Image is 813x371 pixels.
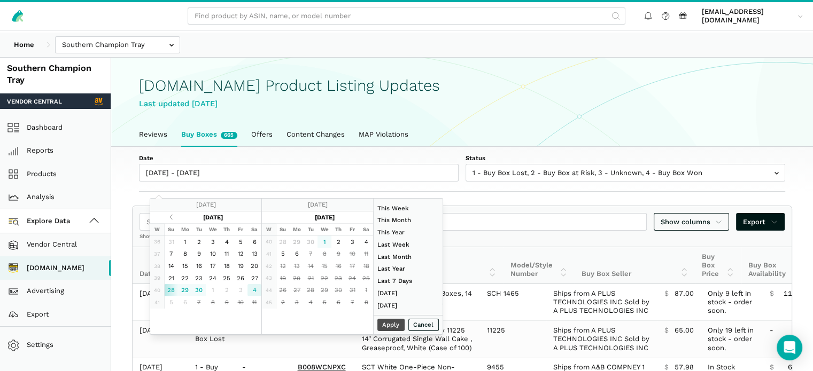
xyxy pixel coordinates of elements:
td: 7 [164,248,178,260]
td: 45 [262,296,276,309]
th: W [262,223,276,235]
span: [EMAIL_ADDRESS][DOMAIN_NAME] [702,7,794,25]
span: Show columns [661,217,723,227]
th: Su [164,223,178,235]
th: Date: activate to sort column ascending [133,247,193,284]
th: Su [276,223,290,235]
td: 22 [318,272,331,284]
td: 3 [234,284,247,296]
td: 24 [206,272,220,284]
div: Open Intercom Messenger [777,335,802,360]
td: 21 [304,272,318,284]
td: 1 [206,284,220,296]
input: Southern Champion Tray [55,36,180,54]
td: 6 [290,248,304,260]
td: 42 [262,260,276,272]
td: 24 [345,272,359,284]
td: 13 [247,248,261,260]
td: 19 [276,272,290,284]
th: Buy Box Availability: activate to sort column ascending [741,247,809,284]
td: 43 [262,272,276,284]
th: [DATE] [290,211,359,224]
li: This Month [374,214,443,226]
td: 44 [262,284,276,296]
span: Vendor Central [7,97,62,106]
a: Buy Boxes665 [174,123,244,146]
a: Content Changes [280,123,352,146]
td: 30 [192,284,206,296]
a: Export [736,213,785,231]
td: 3 [206,235,220,248]
td: 20 [247,260,261,272]
td: 36 [150,235,164,248]
td: - [235,321,291,358]
td: [DATE] [133,284,188,321]
a: Show columns [654,213,730,231]
label: Date [139,154,459,162]
li: [DATE] [374,287,443,299]
td: 11 [359,248,373,260]
td: 14 [304,260,318,272]
a: B008WCNPXC [298,363,346,371]
td: 5 [164,296,178,309]
th: Fr [234,223,247,235]
td: 40 [262,235,276,248]
li: Last Year [374,263,443,275]
td: 10 [234,296,247,309]
td: 8 [206,296,220,309]
th: Mo [178,223,192,235]
input: Find product by ASIN, name, or model number [188,7,625,25]
th: Tu [304,223,318,235]
span: $ [770,289,774,298]
td: 10 [345,248,359,260]
td: 25 [359,272,373,284]
th: [DATE] [178,211,247,224]
td: 12 [276,260,290,272]
td: 37 [150,248,164,260]
td: 1 [359,284,373,296]
span: $ [664,326,669,335]
td: 13 [290,260,304,272]
td: 12 [234,248,247,260]
td: 8 [359,296,373,309]
td: Ships from A PLUS TECHNOLOGIES INC Sold by A PLUS TECHNOLOGIES INC [546,284,657,321]
td: 8 [178,248,192,260]
td: 31 [164,235,178,248]
span: 113.52 [784,289,807,298]
td: 29 [290,235,304,248]
td: 38 [150,260,164,272]
td: 6 [247,235,261,248]
li: [DATE] [374,299,443,311]
td: 2 [192,235,206,248]
td: 15 [318,260,331,272]
li: Last Month [374,250,443,263]
h1: [DOMAIN_NAME] Product Listing Updates [139,77,785,94]
td: 41 [262,248,276,260]
a: MAP Violations [352,123,415,146]
td: 27 [247,272,261,284]
td: 20 [290,272,304,284]
td: [DATE] [133,321,188,358]
td: 2 [331,235,345,248]
th: Fr [345,223,359,235]
input: Search buy boxes... [140,213,647,231]
td: 29 [178,284,192,296]
span: Explore Data [11,215,71,227]
td: 5 [276,248,290,260]
td: 19 [234,260,247,272]
td: 23 [192,272,206,284]
td: 26 [234,272,247,284]
th: Sa [359,223,373,235]
td: 16 [192,260,206,272]
td: Only 9 left in stock - order soon. [701,284,763,321]
td: 5 [318,296,331,309]
td: 7 [345,296,359,309]
td: 28 [164,284,178,296]
td: 6 [331,296,345,309]
div: Southern Champion Tray [7,62,104,87]
td: 23 [331,272,345,284]
div: Showing 1 to 10 of 665 buy boxes [133,233,792,247]
td: 28 [304,284,318,296]
th: Mo [290,223,304,235]
th: We [206,223,220,235]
